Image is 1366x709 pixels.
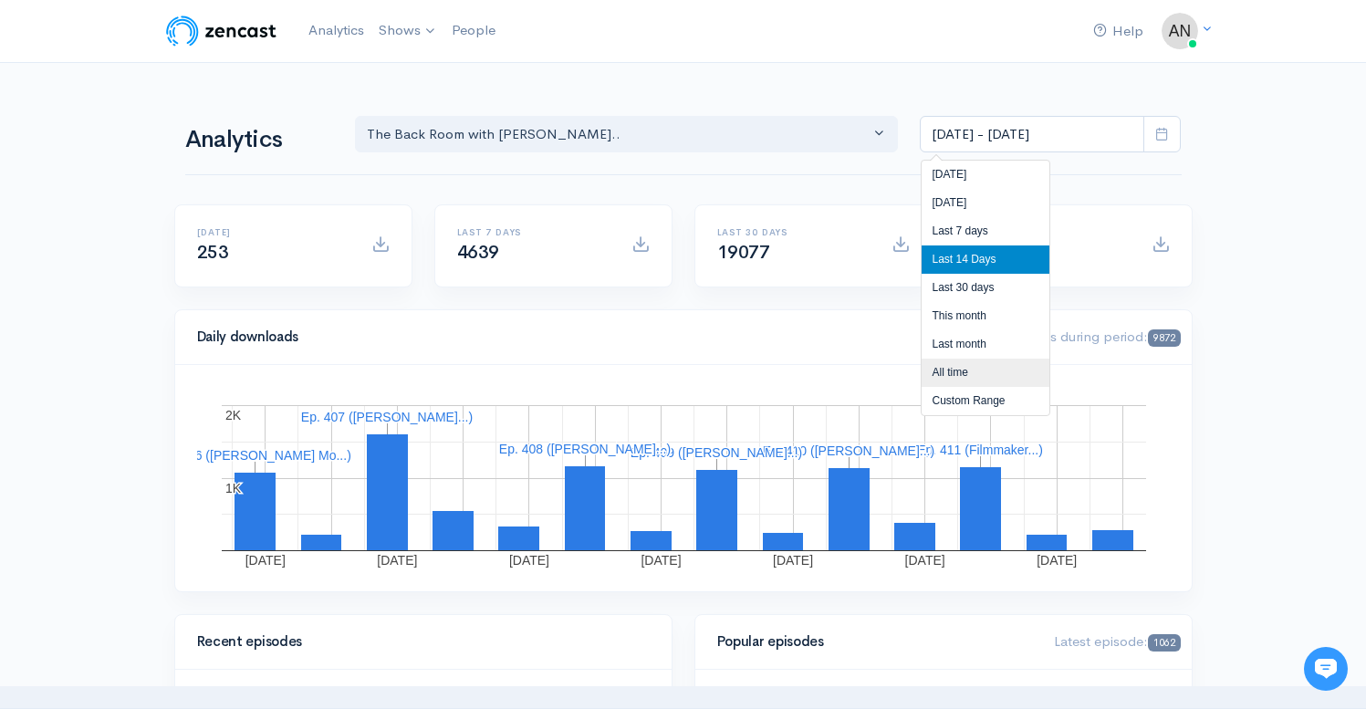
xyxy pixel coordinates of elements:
[717,227,870,237] h6: Last 30 days
[444,11,503,50] a: People
[922,330,1049,359] li: Last month
[922,302,1049,330] li: This month
[300,410,472,424] text: Ep. 407 ([PERSON_NAME]...)
[1086,12,1151,51] a: Help
[25,313,340,335] p: Find an answer quickly
[1148,634,1180,652] span: 1062
[717,634,1033,650] h4: Popular episodes
[985,328,1180,345] span: Downloads during period:
[917,443,1043,457] text: Ep. 411 (Filmmaker...)
[377,553,417,568] text: [DATE]
[904,553,944,568] text: [DATE]
[197,329,965,345] h4: Daily downloads
[457,227,610,237] h6: Last 7 days
[197,387,1170,569] svg: A chart.
[508,553,548,568] text: [DATE]
[1037,553,1077,568] text: [DATE]
[922,387,1049,415] li: Custom Range
[1054,632,1180,650] span: Latest episode:
[197,241,229,264] span: 253
[185,127,333,153] h1: Analytics
[498,442,670,456] text: Ep. 408 ([PERSON_NAME]...)
[225,481,242,495] text: 1K
[922,274,1049,302] li: Last 30 days
[197,227,349,237] h6: [DATE]
[922,217,1049,245] li: Last 7 days
[922,359,1049,387] li: All time
[641,553,681,568] text: [DATE]
[163,13,279,49] img: ZenCast Logo
[717,241,770,264] span: 19077
[977,227,1130,237] h6: All time
[1148,329,1180,347] span: 9872
[27,89,338,118] h1: Hi 👋
[1162,13,1198,49] img: ...
[225,408,242,422] text: 2K
[53,343,326,380] input: Search articles
[1304,647,1348,691] iframe: gist-messenger-bubble-iframe
[922,189,1049,217] li: [DATE]
[27,121,338,209] h2: Just let us know if you need anything and we'll be happy to help! 🙂
[922,161,1049,189] li: [DATE]
[922,245,1049,274] li: Last 14 Days
[457,241,499,264] span: 4639
[118,253,219,267] span: New conversation
[371,11,444,51] a: Shows
[920,116,1144,153] input: analytics date range selector
[301,11,371,50] a: Analytics
[158,448,351,463] text: Ep. 406 ([PERSON_NAME] Mo...)
[367,124,871,145] div: The Back Room with [PERSON_NAME]..
[355,116,899,153] button: The Back Room with Andy O...
[197,634,639,650] h4: Recent episodes
[630,445,801,460] text: Ep. 409 ([PERSON_NAME]...)
[28,242,337,278] button: New conversation
[773,553,813,568] text: [DATE]
[245,553,285,568] text: [DATE]
[762,443,933,458] text: Ep. 410 ([PERSON_NAME]...)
